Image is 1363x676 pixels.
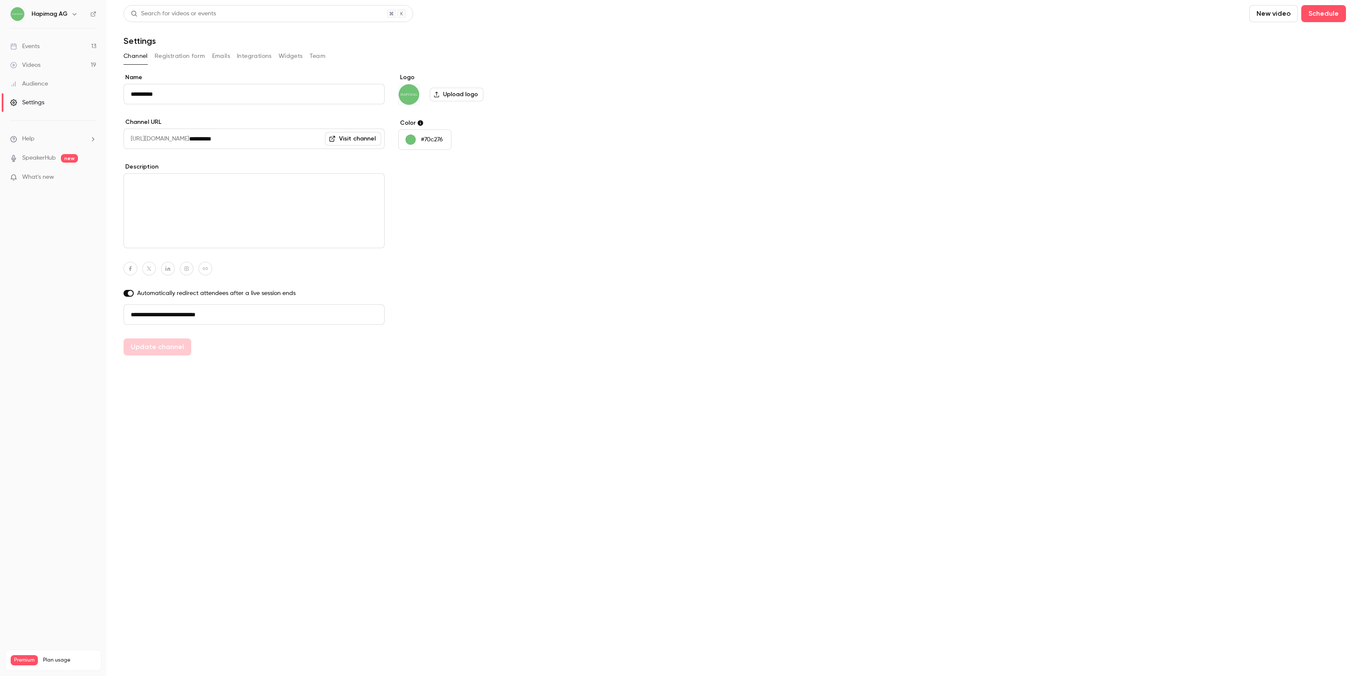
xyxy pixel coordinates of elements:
label: Upload logo [430,88,483,101]
button: Team [310,49,326,63]
span: Premium [11,655,38,665]
div: Videos [10,61,40,69]
p: #70c276 [421,135,443,144]
h1: Settings [124,36,156,46]
label: Name [124,73,385,82]
div: Settings [10,98,44,107]
img: Hapimag AG [11,7,24,21]
span: Help [22,135,35,143]
label: Color [398,119,529,127]
div: Search for videos or events [131,9,216,18]
section: Logo [398,73,529,105]
button: #70c276 [398,129,451,150]
button: Channel [124,49,148,63]
span: [URL][DOMAIN_NAME] [124,129,189,149]
li: help-dropdown-opener [10,135,96,143]
iframe: Noticeable Trigger [86,174,96,181]
h6: Hapimag AG [32,10,68,18]
label: Description [124,163,385,171]
div: Events [10,42,40,51]
div: Audience [10,80,48,88]
button: New video [1249,5,1298,22]
span: new [61,154,78,163]
label: Automatically redirect attendees after a live session ends [124,289,385,298]
button: Integrations [237,49,272,63]
a: Visit channel [325,132,381,146]
span: What's new [22,173,54,182]
label: Logo [398,73,529,82]
a: SpeakerHub [22,154,56,163]
span: Plan usage [43,657,96,664]
img: Hapimag AG [399,84,419,105]
button: Registration form [155,49,205,63]
label: Channel URL [124,118,385,126]
button: Widgets [279,49,303,63]
button: Schedule [1301,5,1346,22]
button: Emails [212,49,230,63]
